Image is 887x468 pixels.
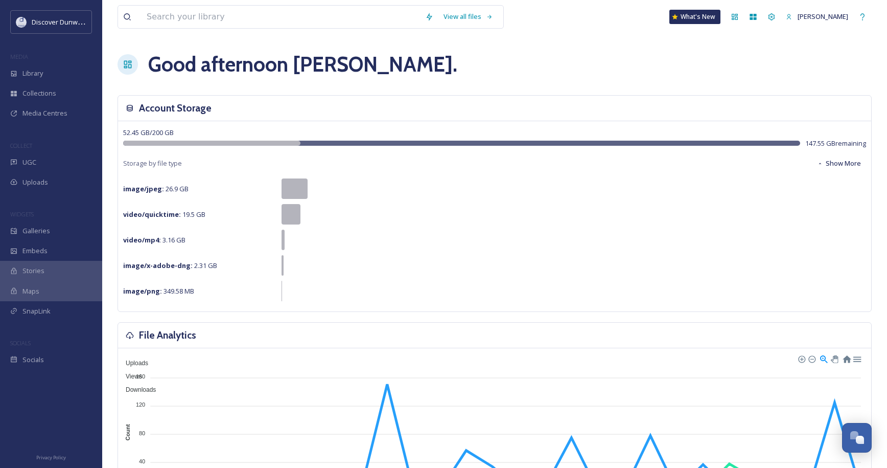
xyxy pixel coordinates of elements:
[118,386,156,393] span: Downloads
[22,266,44,276] span: Stories
[36,451,66,463] a: Privacy Policy
[842,354,851,363] div: Reset Zoom
[136,402,145,408] tspan: 120
[123,159,182,168] span: Storage by file type
[10,210,34,218] span: WIDGETS
[136,373,145,380] tspan: 160
[10,142,32,149] span: COLLECT
[798,355,805,362] div: Zoom In
[123,184,189,193] span: 26.9 GB
[123,261,217,270] span: 2.31 GB
[669,10,720,24] a: What's New
[123,128,174,137] span: 52.45 GB / 200 GB
[123,235,161,244] strong: video/mp4 :
[148,49,457,80] h1: Good afternoon [PERSON_NAME] .
[123,184,164,193] strong: image/jpeg :
[32,17,93,27] span: Discover Dunwoody
[852,354,861,363] div: Menu
[22,306,51,316] span: SnapLink
[10,339,31,347] span: SOCIALS
[139,101,212,116] h3: Account Storage
[808,355,815,362] div: Zoom Out
[22,69,43,78] span: Library
[781,7,853,27] a: [PERSON_NAME]
[36,454,66,461] span: Privacy Policy
[139,328,196,343] h3: File Analytics
[123,261,193,270] strong: image/x-adobe-dng :
[22,246,48,256] span: Embeds
[22,158,36,167] span: UGC
[842,423,872,453] button: Open Chat
[125,424,131,440] text: Count
[22,286,39,296] span: Maps
[812,153,866,173] button: Show More
[22,355,44,365] span: Socials
[123,286,194,296] span: 349.58 MB
[798,12,848,21] span: [PERSON_NAME]
[819,354,828,363] div: Selection Zoom
[22,88,56,98] span: Collections
[139,430,145,436] tspan: 80
[118,373,142,380] span: Views
[142,6,420,28] input: Search your library
[22,226,50,236] span: Galleries
[831,355,837,362] div: Panning
[139,458,145,464] tspan: 40
[123,210,205,219] span: 19.5 GB
[123,235,185,244] span: 3.16 GB
[123,286,162,296] strong: image/png :
[123,210,181,219] strong: video/quicktime :
[16,17,27,27] img: 696246f7-25b9-4a35-beec-0db6f57a4831.png
[118,360,148,367] span: Uploads
[22,177,48,187] span: Uploads
[805,139,866,148] span: 147.55 GB remaining
[22,108,67,118] span: Media Centres
[10,53,28,60] span: MEDIA
[438,7,498,27] a: View all files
